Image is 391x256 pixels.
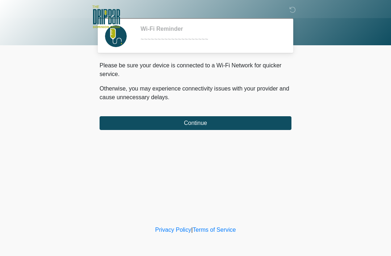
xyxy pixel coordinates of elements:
a: Privacy Policy [155,227,192,233]
img: Agent Avatar [105,25,127,47]
span: . [168,94,169,100]
div: ~~~~~~~~~~~~~~~~~~~~ [140,35,281,44]
a: Terms of Service [193,227,236,233]
p: Please be sure your device is connected to a Wi-Fi Network for quicker service. [100,61,291,79]
a: | [191,227,193,233]
img: The DRIPBaR - San Antonio Dominion Creek Logo [92,5,120,29]
button: Continue [100,116,291,130]
p: Otherwise, you may experience connectivity issues with your provider and cause unnecessary delays [100,84,291,102]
